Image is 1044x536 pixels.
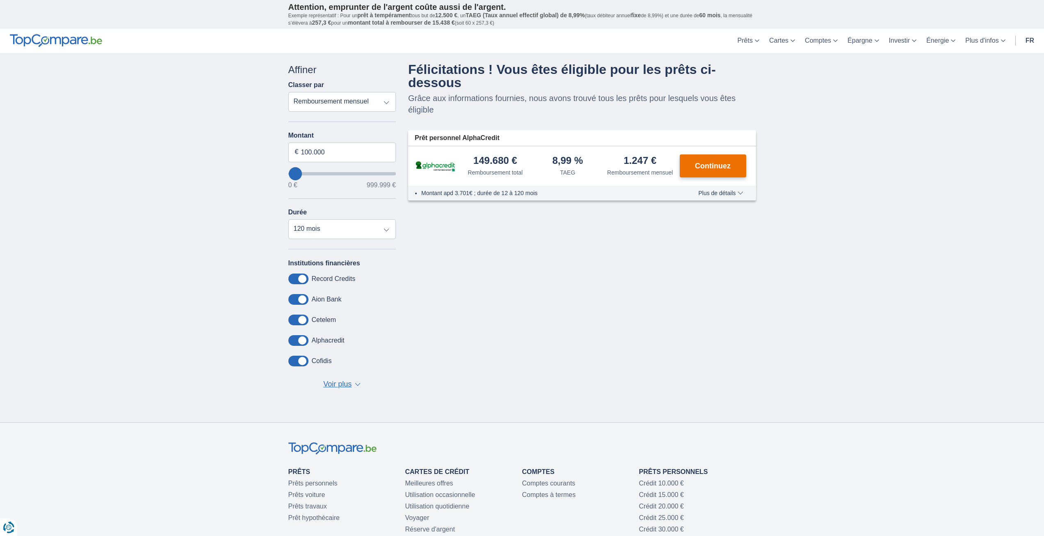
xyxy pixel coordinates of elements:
label: Alphacredit [312,337,345,344]
img: pret personnel AlphaCredit [415,160,456,173]
span: 60 mois [699,12,721,18]
span: Continuez [695,162,731,170]
a: Utilisation occasionnelle [405,491,475,498]
span: montant total à rembourser de 15.438 € [348,19,455,26]
a: Voyager [405,514,429,521]
button: Plus de détails [692,190,749,196]
label: Classer par [288,81,324,89]
span: fixe [631,12,641,18]
a: Investir [884,29,922,53]
li: Montant apd 3.701€ ; durée de 12 à 120 mois [421,189,674,197]
div: TAEG [560,168,575,177]
label: Montant [288,132,396,139]
a: Plus d'infos [960,29,1010,53]
a: Réserve d'argent [405,526,455,533]
a: fr [1021,29,1039,53]
button: Voir plus ▼ [321,379,363,390]
div: Remboursement mensuel [607,168,673,177]
button: Continuez [680,154,746,177]
label: Durée [288,209,307,216]
div: 1.247 € [624,156,656,167]
label: Record Credits [312,275,356,283]
span: 257,3 € [312,19,331,26]
span: 0 € [288,182,297,189]
a: Crédit 15.000 € [639,491,684,498]
a: Crédit 25.000 € [639,514,684,521]
p: Exemple représentatif : Pour un tous but de , un (taux débiteur annuel de 8,99%) et une durée de ... [288,12,756,27]
p: Grâce aux informations fournies, nous avons trouvé tous les prêts pour lesquels vous êtes éligible [408,92,756,115]
a: Comptes courants [522,480,576,487]
a: Cartes [764,29,800,53]
label: Cofidis [312,357,332,365]
label: Aion Bank [312,296,342,303]
div: Remboursement total [468,168,523,177]
span: TAEG (Taux annuel effectif global) de 8,99% [466,12,585,18]
a: Prêts voiture [288,491,325,498]
input: wantToBorrow [288,172,396,175]
span: Plus de détails [698,190,743,196]
a: Comptes [522,468,555,475]
p: Attention, emprunter de l'argent coûte aussi de l'argent. [288,2,756,12]
a: Prêts travaux [288,503,327,510]
a: Prêt hypothécaire [288,514,340,521]
img: TopCompare [288,442,377,455]
img: TopCompare [10,34,102,47]
a: Crédit 30.000 € [639,526,684,533]
span: 999.999 € [367,182,396,189]
label: Cetelem [312,316,336,324]
div: 149.680 € [473,156,517,167]
a: Utilisation quotidienne [405,503,470,510]
a: Meilleures offres [405,480,453,487]
span: Prêt personnel AlphaCredit [415,133,500,143]
a: Prêts personnels [288,480,338,487]
div: Affiner [288,63,396,77]
span: € [295,147,299,157]
a: Énergie [921,29,960,53]
span: 12.500 € [435,12,458,18]
h4: Félicitations ! Vous êtes éligible pour les prêts ci-dessous [408,63,756,89]
a: Prêts [733,29,764,53]
a: Comptes à termes [522,491,576,498]
span: Voir plus [323,379,352,390]
a: Crédit 10.000 € [639,480,684,487]
a: Prêts personnels [639,468,708,475]
span: prêt à tempérament [357,12,411,18]
label: Institutions financières [288,260,360,267]
a: Épargne [843,29,884,53]
span: ▼ [355,383,361,386]
a: Comptes [800,29,843,53]
div: 8,99 % [552,156,583,167]
a: Crédit 20.000 € [639,503,684,510]
a: Cartes de Crédit [405,468,469,475]
a: Prêts [288,468,310,475]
